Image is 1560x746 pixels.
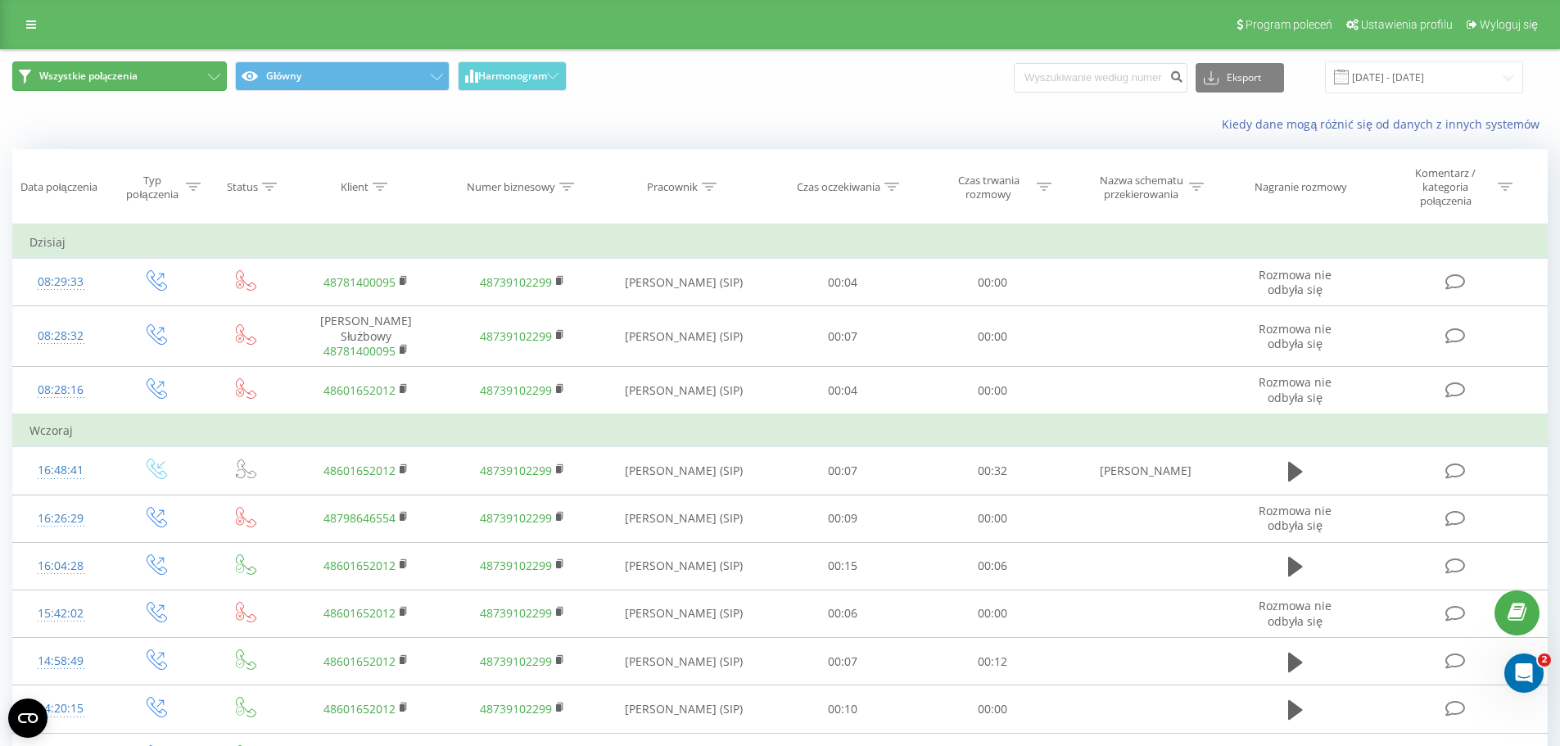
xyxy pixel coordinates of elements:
[600,638,768,685] td: [PERSON_NAME] (SIP)
[29,374,93,406] div: 08:28:16
[480,558,552,573] a: 48739102299
[768,259,918,306] td: 00:04
[1222,116,1548,132] a: Kiedy dane mogą różnić się od danych z innych systemów
[12,61,227,91] button: Wszystkie połączenia
[768,685,918,733] td: 00:10
[1398,166,1494,208] div: Komentarz / kategoria połączenia
[1067,447,1223,495] td: [PERSON_NAME]
[600,306,768,367] td: [PERSON_NAME] (SIP)
[29,550,93,582] div: 16:04:28
[1097,174,1185,201] div: Nazwa schematu przekierowania
[480,328,552,344] a: 48739102299
[20,180,97,194] div: Data połączenia
[1259,267,1332,297] span: Rozmowa nie odbyła się
[768,590,918,637] td: 00:06
[480,653,552,669] a: 48739102299
[323,343,396,359] a: 48781400095
[323,701,396,717] a: 48601652012
[323,605,396,621] a: 48601652012
[918,495,1068,542] td: 00:00
[918,447,1068,495] td: 00:32
[227,180,258,194] div: Status
[480,463,552,478] a: 48739102299
[1255,180,1347,194] div: Nagranie rozmowy
[480,274,552,290] a: 48739102299
[768,638,918,685] td: 00:07
[600,685,768,733] td: [PERSON_NAME] (SIP)
[1538,653,1551,667] span: 2
[768,367,918,415] td: 00:04
[341,180,369,194] div: Klient
[647,180,698,194] div: Pracownik
[29,645,93,677] div: 14:58:49
[323,463,396,478] a: 48601652012
[600,447,768,495] td: [PERSON_NAME] (SIP)
[480,701,552,717] a: 48739102299
[29,320,93,352] div: 08:28:32
[288,306,444,367] td: [PERSON_NAME] Służbowy
[39,70,138,83] span: Wszystkie połączenia
[480,605,552,621] a: 48739102299
[323,558,396,573] a: 48601652012
[13,414,1548,447] td: Wczoraj
[29,693,93,725] div: 14:20:15
[1361,18,1453,31] span: Ustawienia profilu
[29,503,93,535] div: 16:26:29
[1259,503,1332,533] span: Rozmowa nie odbyła się
[1196,63,1284,93] button: Eksport
[13,226,1548,259] td: Dzisiaj
[323,653,396,669] a: 48601652012
[29,598,93,630] div: 15:42:02
[478,70,547,82] span: Harmonogram
[1259,321,1332,351] span: Rozmowa nie odbyła się
[480,510,552,526] a: 48739102299
[600,367,768,415] td: [PERSON_NAME] (SIP)
[1259,598,1332,628] span: Rozmowa nie odbyła się
[918,306,1068,367] td: 00:00
[918,259,1068,306] td: 00:00
[918,367,1068,415] td: 00:00
[1014,63,1187,93] input: Wyszukiwanie według numeru
[8,699,47,738] button: Open CMP widget
[918,590,1068,637] td: 00:00
[797,180,880,194] div: Czas oczekiwania
[323,510,396,526] a: 48798646554
[600,542,768,590] td: [PERSON_NAME] (SIP)
[29,454,93,486] div: 16:48:41
[918,685,1068,733] td: 00:00
[1480,18,1538,31] span: Wyloguj się
[768,495,918,542] td: 00:09
[123,174,181,201] div: Typ połączenia
[600,495,768,542] td: [PERSON_NAME] (SIP)
[1504,653,1544,693] iframe: Intercom live chat
[467,180,555,194] div: Numer biznesowy
[945,174,1033,201] div: Czas trwania rozmowy
[600,590,768,637] td: [PERSON_NAME] (SIP)
[768,542,918,590] td: 00:15
[323,274,396,290] a: 48781400095
[323,382,396,398] a: 48601652012
[29,266,93,298] div: 08:29:33
[1246,18,1332,31] span: Program poleceń
[918,542,1068,590] td: 00:06
[600,259,768,306] td: [PERSON_NAME] (SIP)
[480,382,552,398] a: 48739102299
[235,61,450,91] button: Główny
[458,61,567,91] button: Harmonogram
[768,306,918,367] td: 00:07
[768,447,918,495] td: 00:07
[918,638,1068,685] td: 00:12
[1259,374,1332,405] span: Rozmowa nie odbyła się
